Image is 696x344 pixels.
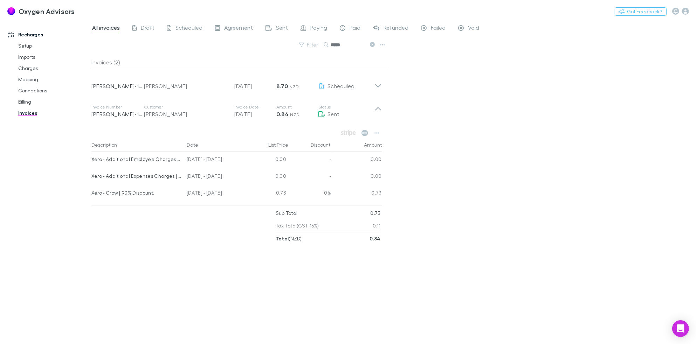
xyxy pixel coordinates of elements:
[370,236,380,241] strong: 0.84
[350,24,360,33] span: Paid
[144,82,227,90] div: [PERSON_NAME]
[290,84,299,89] span: NZD
[86,97,387,125] div: Invoice Number[PERSON_NAME]-1056Customer[PERSON_NAME]Invoice Date[DATE]Amount0.84 NZDStatusSent
[184,152,247,169] div: [DATE] - [DATE]
[289,169,331,185] div: -
[276,236,289,241] strong: Total
[92,24,120,33] span: All invoices
[7,7,16,15] img: Oxygen Advisors's Logo
[91,104,144,110] p: Invoice Number
[184,185,247,202] div: [DATE] - [DATE]
[234,110,276,118] p: [DATE]
[91,152,181,167] div: Xero - Additional Employee Charges | 90% Discount.
[331,152,382,169] div: 0.00
[11,96,95,107] a: Billing
[276,83,288,90] strong: 8.70
[234,104,276,110] p: Invoice Date
[289,185,331,202] div: 0%
[144,110,227,118] div: [PERSON_NAME]
[289,152,331,169] div: -
[672,320,689,337] div: Open Intercom Messenger
[339,128,358,138] span: Available when invoice is finalised
[328,111,339,117] span: Sent
[11,63,95,74] a: Charges
[3,3,79,20] a: Oxygen Advisors
[141,24,154,33] span: Draft
[310,24,327,33] span: Paying
[247,152,289,169] div: 0.00
[615,7,667,16] button: Got Feedback?
[290,112,300,117] span: NZD
[11,107,95,119] a: Invoices
[331,185,382,202] div: 0.73
[175,24,202,33] span: Scheduled
[234,82,276,90] p: [DATE]
[276,24,288,33] span: Sent
[184,169,247,185] div: [DATE] - [DATE]
[276,232,302,245] p: ( NZD )
[247,169,289,185] div: 0.00
[86,69,387,97] div: [PERSON_NAME]-1134[PERSON_NAME][DATE]8.70 NZDScheduled
[384,24,408,33] span: Refunded
[1,29,95,40] a: Recharges
[373,219,380,232] p: 0.11
[11,74,95,85] a: Mapping
[468,24,479,33] span: Void
[431,24,446,33] span: Failed
[370,207,380,219] p: 0.73
[224,24,253,33] span: Agreement
[276,104,318,110] p: Amount
[328,83,354,89] span: Scheduled
[19,7,75,15] h3: Oxygen Advisors
[11,40,95,51] a: Setup
[247,185,289,202] div: 0.73
[276,111,289,118] strong: 0.84
[276,219,319,232] p: Tax Total (GST 15%)
[318,104,374,110] p: Status
[276,207,298,219] p: Sub Total
[144,104,227,110] p: Customer
[91,110,144,118] p: [PERSON_NAME]-1056
[11,51,95,63] a: Imports
[331,169,382,185] div: 0.00
[11,85,95,96] a: Connections
[91,185,181,200] div: Xero - Grow | 90% Discount.
[91,169,181,183] div: Xero - Additional Expenses Charges | 90% Discount.
[91,82,144,90] p: [PERSON_NAME]-1134
[296,41,322,49] button: Filter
